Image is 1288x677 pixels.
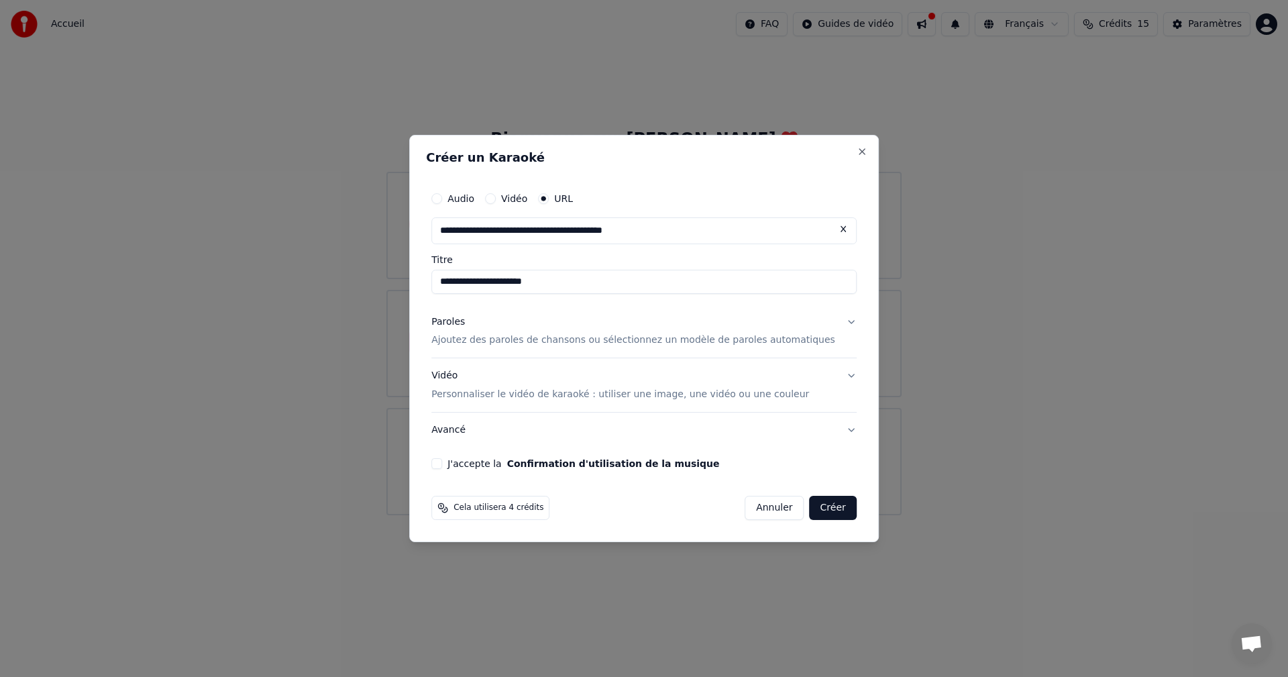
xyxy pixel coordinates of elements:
[431,359,857,413] button: VidéoPersonnaliser le vidéo de karaoké : utiliser une image, une vidéo ou une couleur
[447,459,719,468] label: J'accepte la
[431,413,857,448] button: Avancé
[431,315,465,329] div: Paroles
[447,194,474,203] label: Audio
[431,305,857,358] button: ParolesAjoutez des paroles de chansons ou sélectionnez un modèle de paroles automatiques
[501,194,527,203] label: Vidéo
[431,334,835,348] p: Ajoutez des paroles de chansons ou sélectionnez un modèle de paroles automatiques
[554,194,573,203] label: URL
[426,152,862,164] h2: Créer un Karaoké
[431,255,857,264] label: Titre
[507,459,720,468] button: J'accepte la
[810,496,857,520] button: Créer
[431,370,809,402] div: Vidéo
[453,503,543,513] span: Cela utilisera 4 crédits
[431,388,809,401] p: Personnaliser le vidéo de karaoké : utiliser une image, une vidéo ou une couleur
[745,496,804,520] button: Annuler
